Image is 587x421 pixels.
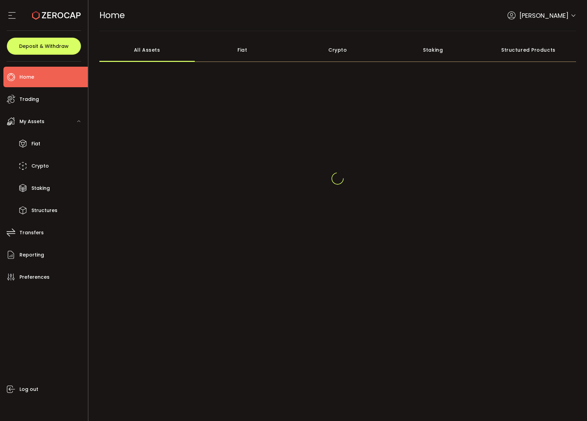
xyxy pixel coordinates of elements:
[481,38,576,62] div: Structured Products
[195,38,290,62] div: Fiat
[19,117,44,127] span: My Assets
[19,94,39,104] span: Trading
[19,44,69,49] span: Deposit & Withdraw
[7,38,81,55] button: Deposit & Withdraw
[290,38,385,62] div: Crypto
[519,11,569,20] span: [PERSON_NAME]
[31,139,40,149] span: Fiat
[19,228,44,238] span: Transfers
[385,38,481,62] div: Staking
[99,38,195,62] div: All Assets
[31,206,57,215] span: Structures
[31,183,50,193] span: Staking
[19,384,38,394] span: Log out
[19,272,50,282] span: Preferences
[19,72,34,82] span: Home
[99,9,125,21] span: Home
[31,161,49,171] span: Crypto
[19,250,44,260] span: Reporting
